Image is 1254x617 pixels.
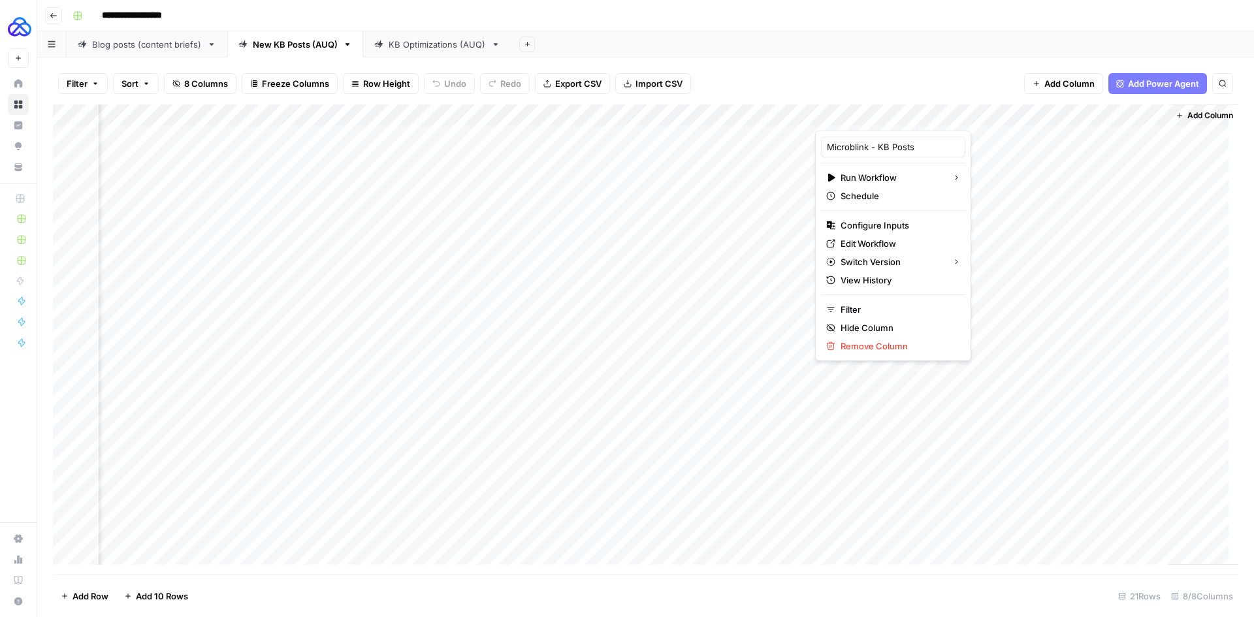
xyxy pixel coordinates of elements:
[841,255,942,268] span: Switch Version
[535,73,610,94] button: Export CSV
[262,77,329,90] span: Freeze Columns
[1128,77,1199,90] span: Add Power Agent
[136,590,188,603] span: Add 10 Rows
[8,73,29,94] a: Home
[343,73,419,94] button: Row Height
[1108,73,1207,94] button: Add Power Agent
[8,591,29,612] button: Help + Support
[363,31,511,57] a: KB Optimizations (AUQ)
[841,321,955,334] span: Hide Column
[92,38,202,51] div: Blog posts (content briefs)
[121,77,138,90] span: Sort
[500,77,521,90] span: Redo
[424,73,475,94] button: Undo
[1166,586,1238,607] div: 8/8 Columns
[841,274,955,287] span: View History
[242,73,338,94] button: Freeze Columns
[841,303,955,316] span: Filter
[444,77,466,90] span: Undo
[1113,586,1166,607] div: 21 Rows
[1187,110,1233,121] span: Add Column
[116,586,196,607] button: Add 10 Rows
[8,528,29,549] a: Settings
[841,189,955,202] span: Schedule
[363,77,410,90] span: Row Height
[635,77,683,90] span: Import CSV
[8,136,29,157] a: Opportunities
[8,157,29,178] a: Your Data
[113,73,159,94] button: Sort
[8,94,29,115] a: Browse
[8,570,29,591] a: Learning Hub
[389,38,486,51] div: KB Optimizations (AUQ)
[480,73,530,94] button: Redo
[1170,107,1238,124] button: Add Column
[53,586,116,607] button: Add Row
[555,77,602,90] span: Export CSV
[841,340,955,353] span: Remove Column
[8,15,31,39] img: AUQ Logo
[841,171,942,184] span: Run Workflow
[72,590,108,603] span: Add Row
[164,73,236,94] button: 8 Columns
[841,237,955,250] span: Edit Workflow
[1044,77,1095,90] span: Add Column
[227,31,363,57] a: New KB Posts (AUQ)
[8,10,29,43] button: Workspace: AUQ
[67,31,227,57] a: Blog posts (content briefs)
[67,77,88,90] span: Filter
[8,115,29,136] a: Insights
[58,73,108,94] button: Filter
[253,38,338,51] div: New KB Posts (AUQ)
[841,219,955,232] span: Configure Inputs
[184,77,228,90] span: 8 Columns
[615,73,691,94] button: Import CSV
[1024,73,1103,94] button: Add Column
[8,549,29,570] a: Usage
